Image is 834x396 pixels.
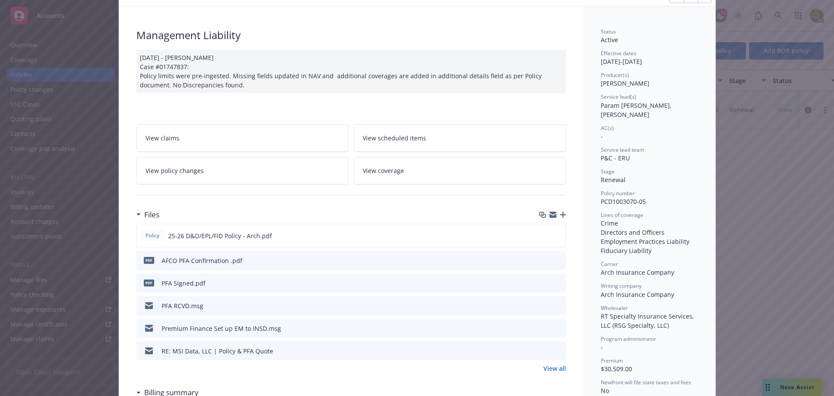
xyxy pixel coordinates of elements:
[601,146,644,153] span: Service lead team
[162,346,273,356] div: RE: MSI Data, LLC | Policy & PFA Quote
[601,101,673,119] span: Param [PERSON_NAME], [PERSON_NAME]
[144,232,161,240] span: Policy
[601,197,646,206] span: PCD1003070-05
[541,324,548,333] button: download file
[541,301,548,310] button: download file
[601,268,674,276] span: Arch Insurance Company
[363,133,426,143] span: View scheduled items
[601,132,603,140] span: -
[144,257,154,263] span: pdf
[601,71,629,79] span: Producer(s)
[601,335,656,343] span: Program administrator
[555,324,563,333] button: preview file
[136,28,566,43] div: Management Liability
[354,124,566,152] a: View scheduled items
[162,279,205,288] div: PFA Signed.pdf
[162,324,281,333] div: Premium Finance Set up EM to INSD.msg
[601,304,628,312] span: Wholesaler
[136,209,159,220] div: Files
[601,228,698,237] div: Directors and Officers
[601,124,614,132] span: AC(s)
[146,133,179,143] span: View claims
[601,246,698,255] div: Fiduciary Liability
[555,256,563,265] button: preview file
[601,379,691,386] span: Newfront will file state taxes and fees
[541,279,548,288] button: download file
[144,280,154,286] span: pdf
[554,231,562,240] button: preview file
[136,157,349,184] a: View policy changes
[601,93,636,100] span: Service lead(s)
[601,365,632,373] span: $30,509.00
[354,157,566,184] a: View coverage
[146,166,204,175] span: View policy changes
[601,28,616,35] span: Status
[601,357,623,364] span: Premium
[601,282,642,290] span: Writing company
[601,50,636,57] span: Effective dates
[162,256,242,265] div: AFCO PFA Confirmation .pdf
[136,124,349,152] a: View claims
[144,209,159,220] h3: Files
[601,50,698,66] div: [DATE] - [DATE]
[601,168,615,175] span: Stage
[601,211,643,219] span: Lines of coverage
[543,364,566,373] a: View all
[601,190,635,197] span: Policy number
[601,312,696,329] span: RT Specialty Insurance Services, LLC (RSG Specialty, LLC)
[540,231,547,240] button: download file
[601,154,630,162] span: P&C - ERU
[555,279,563,288] button: preview file
[541,256,548,265] button: download file
[136,50,566,93] div: [DATE] - [PERSON_NAME] Case #01747837: Policy limits were pre-ingested. Missing fields updated in...
[541,346,548,356] button: download file
[363,166,404,175] span: View coverage
[601,36,618,44] span: Active
[601,343,603,351] span: -
[601,386,609,395] span: No
[601,290,674,299] span: Arch Insurance Company
[601,219,698,228] div: Crime
[601,176,625,184] span: Renewal
[601,237,698,246] div: Employment Practices Liability
[601,260,618,268] span: Carrier
[168,231,272,240] span: 25-26 D&O/EPL/FID Policy - Arch.pdf
[555,346,563,356] button: preview file
[162,301,203,310] div: PFA RCVD.msg
[555,301,563,310] button: preview file
[601,79,649,87] span: [PERSON_NAME]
